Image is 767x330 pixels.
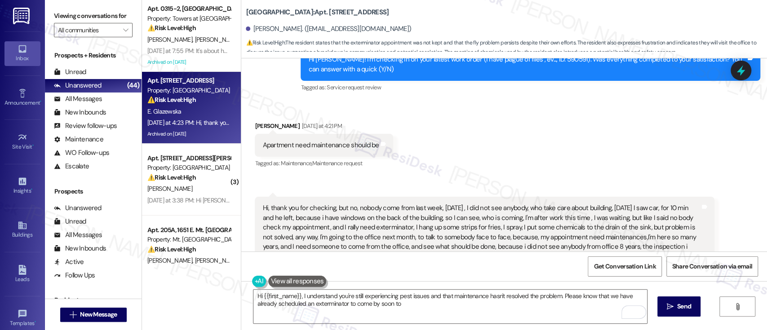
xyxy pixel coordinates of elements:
div: WO Follow-ups [54,148,109,158]
div: Escalate [54,162,89,171]
button: Share Conversation via email [666,256,758,277]
div: All Messages [54,94,102,104]
div: Archived on [DATE] [146,57,231,68]
div: [PERSON_NAME]. ([EMAIL_ADDRESS][DOMAIN_NAME]) [246,24,411,34]
a: Leads [4,262,40,286]
span: Send [677,302,691,311]
strong: ⚠️ Risk Level: High [147,173,196,181]
button: New Message [60,308,127,322]
div: All Messages [54,230,102,240]
div: Property: [GEOGRAPHIC_DATA] [147,163,231,172]
div: Review follow-ups [54,121,117,131]
strong: ⚠️ Risk Level: High [147,245,196,253]
div: Apartment need maintenance should be [262,141,379,150]
div: New Inbounds [54,244,106,253]
strong: ⚠️ Risk Level: High [246,39,284,46]
div: Follow Ups [54,271,95,280]
span: [PERSON_NAME] [195,256,240,264]
span: [PERSON_NAME] [147,185,192,193]
i:  [667,303,674,310]
strong: ⚠️ Risk Level: High [147,24,196,32]
div: Unanswered [54,203,102,213]
div: Property: Mt. [GEOGRAPHIC_DATA] [147,235,231,244]
div: Tagged as: [301,81,760,94]
a: Insights • [4,174,40,198]
div: Unread [54,67,86,77]
span: E. Glazewska [147,107,182,115]
span: New Message [80,310,117,319]
a: Site Visit • [4,130,40,154]
div: Active [54,257,84,267]
button: Get Conversation Link [588,256,661,277]
strong: ⚠️ Risk Level: High [147,96,196,104]
i:  [734,303,740,310]
span: Service request review [327,84,381,91]
b: [GEOGRAPHIC_DATA]: Apt. [STREET_ADDRESS] [246,8,389,17]
span: Maintenance request [312,159,363,167]
span: [PERSON_NAME] [147,35,195,44]
div: Unread [54,217,86,226]
span: • [31,186,32,193]
div: Unanswered [54,81,102,90]
div: Apt. 205A, 1651 E. Mt. [GEOGRAPHIC_DATA] [147,225,231,235]
div: Archived on [DATE] [146,128,231,140]
span: Maintenance , [281,159,312,167]
div: Hi [PERSON_NAME]! I'm checking in on your latest work order (I have plague of flies , ev..., ID: ... [308,55,746,74]
div: [DATE] at 7:55 PM: It's about handling a repeating problem with a long time, renter who always pa... [147,47,565,55]
div: Hi, thank you for checking, but no, nobody come from last week, [DATE] , I did not see anybody, w... [262,203,700,261]
a: Buildings [4,218,40,242]
img: ResiDesk Logo [13,8,31,24]
div: (44) [124,79,142,92]
div: Maintenance [54,135,103,144]
i:  [70,311,76,318]
i:  [123,26,128,34]
span: Share Conversation via email [672,262,752,271]
div: Property: [GEOGRAPHIC_DATA] [147,86,231,95]
div: [PERSON_NAME] [255,121,393,134]
span: Get Conversation Link [594,262,656,271]
a: Inbox [4,41,40,66]
span: • [40,98,41,105]
div: Prospects + Residents [45,51,142,60]
span: [PERSON_NAME] [147,256,195,264]
span: [PERSON_NAME] [195,35,240,44]
div: Apt. [STREET_ADDRESS] [147,76,231,85]
button: Send [657,296,701,317]
div: Apt. [STREET_ADDRESS][PERSON_NAME] [147,154,231,163]
div: Prospects [45,187,142,196]
span: • [32,142,34,149]
label: Viewing conversations for [54,9,133,23]
div: Residents [45,295,142,305]
input: All communities [58,23,118,37]
div: Tagged as: [255,157,393,170]
span: • [35,319,36,325]
textarea: To enrich screen reader interactions, please activate Accessibility in Grammarly extension settings [253,290,647,323]
div: [DATE] at 4:21 PM [300,121,342,131]
div: New Inbounds [54,108,106,117]
div: Property: Towers at [GEOGRAPHIC_DATA] [147,14,231,23]
div: Apt. 0315-2, [GEOGRAPHIC_DATA] [147,4,231,13]
div: [DATE] at 3:38 PM: Hi [PERSON_NAME], resident concierge link is gone and emmail contact link will... [147,196,714,204]
span: : The resident states that the exterminator appointment was not kept and that the fly problem per... [246,38,767,57]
